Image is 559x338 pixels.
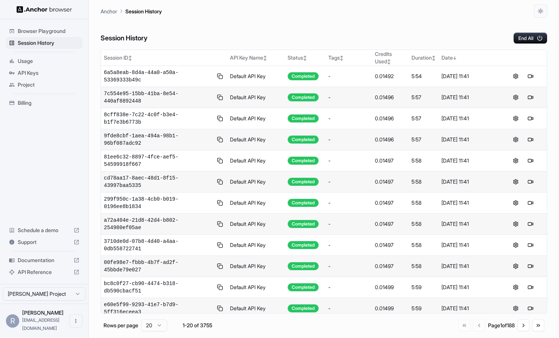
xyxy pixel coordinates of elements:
td: Default API Key [227,298,285,319]
div: [DATE] 11:41 [441,115,497,122]
div: [DATE] 11:41 [441,199,497,207]
div: [DATE] 11:41 [441,136,497,143]
nav: breadcrumb [101,7,162,15]
div: 0.01499 [375,305,406,312]
h6: Session History [101,33,148,44]
div: Support [6,236,82,248]
div: - [328,305,369,312]
span: Support [18,238,71,246]
div: 5:58 [411,220,436,228]
div: Usage [6,55,82,67]
div: 0.01492 [375,73,406,80]
div: 0.01497 [375,199,406,207]
div: 0.01496 [375,115,406,122]
span: 3710de0d-07b8-4d40-a4aa-0db558722741 [104,238,213,252]
td: Default API Key [227,193,285,214]
div: [DATE] 11:41 [441,305,497,312]
div: Completed [288,220,319,228]
div: 0.01496 [375,136,406,143]
div: 5:58 [411,241,436,249]
p: Rows per page [104,322,138,329]
div: 0.01497 [375,262,406,270]
div: 1-20 of 3755 [179,322,216,329]
div: R [6,314,19,328]
div: Duration [411,54,436,61]
div: [DATE] 11:41 [441,284,497,291]
span: API Reference [18,268,71,276]
div: Completed [288,241,319,249]
div: 5:58 [411,262,436,270]
p: Session History [125,7,162,15]
div: - [328,157,369,164]
img: Anchor Logo [17,6,72,13]
div: [DATE] 11:41 [441,157,497,164]
div: Completed [288,157,319,165]
td: Default API Key [227,235,285,256]
div: [DATE] 11:41 [441,73,497,80]
span: 7c554e95-15bb-41ba-8e54-440af8892448 [104,90,213,105]
span: a72a404e-21d8-42d4-b802-254980ef05ae [104,217,213,231]
div: 0.01497 [375,241,406,249]
div: - [328,115,369,122]
span: Session History [18,39,79,47]
div: - [328,136,369,143]
div: - [328,262,369,270]
td: Default API Key [227,256,285,277]
span: Documentation [18,257,71,264]
div: 0.01496 [375,94,406,101]
div: [DATE] 11:41 [441,262,497,270]
div: 5:59 [411,284,436,291]
span: Billing [18,99,79,107]
td: Default API Key [227,171,285,193]
div: [DATE] 11:41 [441,220,497,228]
div: [DATE] 11:41 [441,178,497,185]
div: - [328,94,369,101]
span: API Keys [18,69,79,77]
span: ↓ [453,55,457,61]
div: Session History [6,37,82,49]
div: Completed [288,199,319,207]
div: Completed [288,304,319,312]
div: Completed [288,283,319,291]
div: Completed [288,178,319,186]
span: bc8c0f27-cb90-4474-b318-db590cbacf51 [104,280,213,295]
div: Status [288,54,322,61]
div: [DATE] 11:41 [441,241,497,249]
div: 5:54 [411,73,436,80]
span: ↕ [340,55,343,61]
div: 0.01499 [375,284,406,291]
div: 0.01497 [375,220,406,228]
div: - [328,284,369,291]
span: 9fde8cbf-1aea-494a-98b1-96bf087adc92 [104,132,213,147]
div: 5:57 [411,115,436,122]
div: - [328,241,369,249]
span: cd78aa17-8aec-48d1-8f15-43997baa5335 [104,174,213,189]
div: - [328,199,369,207]
div: Completed [288,135,319,144]
div: Browser Playground [6,25,82,37]
div: Tags [328,54,369,61]
span: 299f950c-1a38-4cb0-b019-0196ee8b1834 [104,195,213,210]
span: Project [18,81,79,88]
div: - [328,220,369,228]
span: ↕ [387,59,391,64]
button: End All [514,33,547,44]
div: API Keys [6,67,82,79]
span: ↕ [303,55,307,61]
td: Default API Key [227,277,285,298]
div: Completed [288,93,319,101]
span: 6a5a8eab-8d4a-44a0-a50a-53369333b49c [104,69,213,84]
div: [DATE] 11:41 [441,94,497,101]
span: Robert Farlow [22,309,64,316]
div: 5:57 [411,94,436,101]
div: Completed [288,72,319,80]
button: Open menu [69,314,82,328]
p: Anchor [101,7,117,15]
td: Default API Key [227,214,285,235]
td: Default API Key [227,87,285,108]
div: 5:58 [411,157,436,164]
div: Completed [288,262,319,270]
td: Default API Key [227,150,285,171]
span: ↕ [263,55,267,61]
div: 5:57 [411,136,436,143]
